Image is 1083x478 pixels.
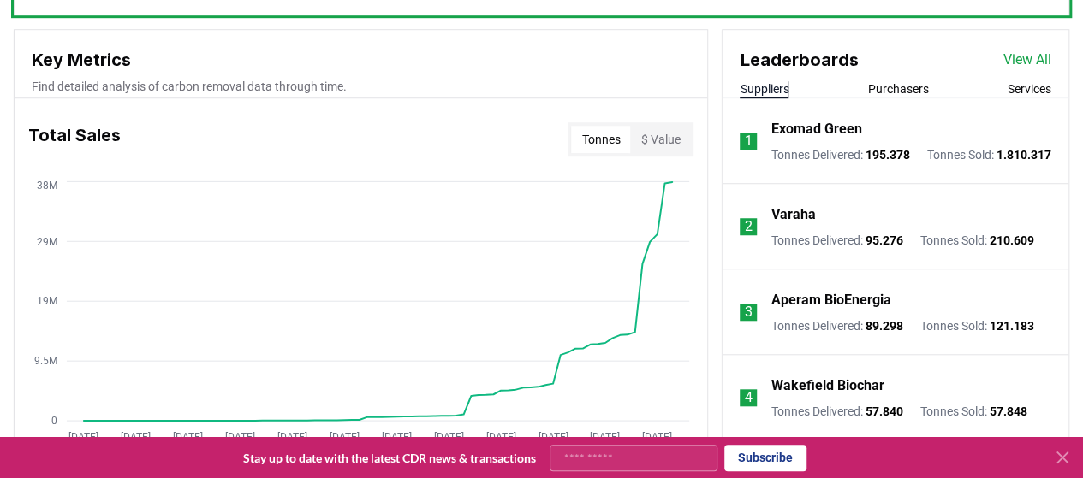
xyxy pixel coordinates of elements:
[37,235,57,247] tspan: 29M
[919,317,1033,334] p: Tonnes Sold :
[173,430,203,442] tspan: [DATE]
[121,430,151,442] tspan: [DATE]
[745,216,753,237] p: 2
[771,403,902,420] p: Tonnes Delivered :
[37,179,57,191] tspan: 38M
[771,232,902,249] p: Tonnes Delivered :
[989,319,1033,333] span: 121.183
[37,295,57,307] tspan: 19M
[771,290,890,310] a: Aperam BioEnergia
[539,430,568,442] tspan: [DATE]
[771,146,909,163] p: Tonnes Delivered :
[1003,50,1051,70] a: View All
[771,204,815,225] a: Varaha
[989,233,1033,247] span: 210.609
[926,146,1050,163] p: Tonnes Sold :
[591,430,621,442] tspan: [DATE]
[865,404,902,418] span: 57.840
[740,80,788,97] button: Suppliers
[34,355,57,367] tspan: 9.5M
[865,233,902,247] span: 95.276
[486,430,516,442] tspan: [DATE]
[771,375,884,396] a: Wakefield Biochar
[32,78,690,95] p: Find detailed analysis of carbon removal data through time.
[919,232,1033,249] p: Tonnes Sold :
[32,47,690,73] h3: Key Metrics
[330,430,360,442] tspan: [DATE]
[434,430,464,442] tspan: [DATE]
[68,430,98,442] tspan: [DATE]
[225,430,255,442] tspan: [DATE]
[771,119,861,139] a: Exomad Green
[51,415,57,427] tspan: 0
[642,430,672,442] tspan: [DATE]
[989,404,1026,418] span: 57.848
[745,131,753,151] p: 1
[868,80,929,97] button: Purchasers
[740,47,858,73] h3: Leaderboards
[630,126,690,153] button: $ Value
[28,122,121,156] h3: Total Sales
[865,319,902,333] span: 89.298
[996,148,1050,162] span: 1.810.317
[745,387,753,408] p: 4
[571,126,630,153] button: Tonnes
[745,302,753,322] p: 3
[1008,80,1051,97] button: Services
[865,148,909,162] span: 195.378
[277,430,307,442] tspan: [DATE]
[771,317,902,334] p: Tonnes Delivered :
[919,403,1026,420] p: Tonnes Sold :
[382,430,412,442] tspan: [DATE]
